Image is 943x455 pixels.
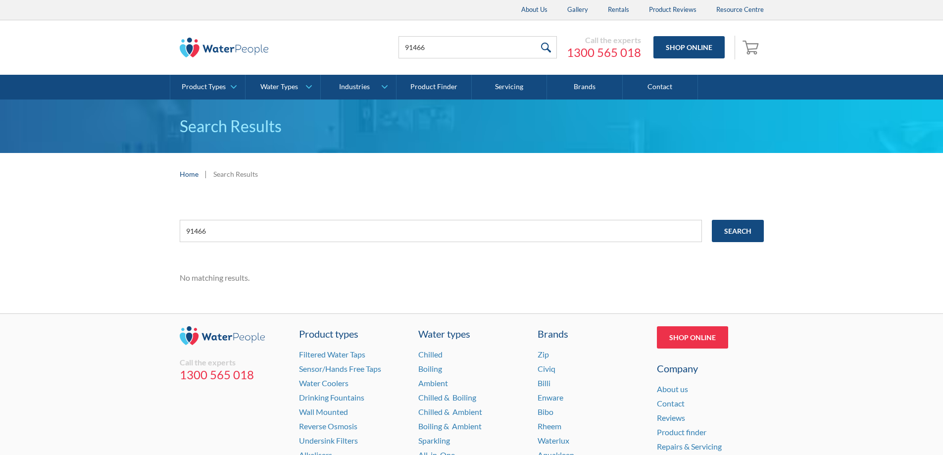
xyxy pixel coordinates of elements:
a: Product Types [170,75,245,100]
a: Chilled & Ambient [418,407,482,416]
a: Open empty cart [740,36,764,59]
a: Water Types [246,75,320,100]
a: Product types [299,326,406,341]
a: Zip [538,350,549,359]
a: Waterlux [538,436,569,445]
a: Contact [657,399,685,408]
div: Call the experts [567,35,641,45]
a: Servicing [472,75,547,100]
img: shopping cart [743,39,761,55]
input: Search products [398,36,557,58]
a: Industries [321,75,396,100]
a: Product finder [657,427,706,437]
a: Rheem [538,421,561,431]
a: Product Finder [397,75,472,100]
a: Billi [538,378,550,388]
a: Brands [547,75,622,100]
a: Water types [418,326,525,341]
iframe: podium webchat widget bubble [844,405,943,455]
a: Filtered Water Taps [299,350,365,359]
a: Chilled [418,350,443,359]
a: Sparkling [418,436,450,445]
a: Civiq [538,364,555,373]
a: Repairs & Servicing [657,442,722,451]
a: Sensor/Hands Free Taps [299,364,381,373]
a: Home [180,169,199,179]
input: e.g. chilled water cooler [180,220,702,242]
a: Bibo [538,407,553,416]
img: The Water People [180,38,269,57]
div: Industries [339,83,370,91]
a: Water Coolers [299,378,348,388]
a: Boiling [418,364,442,373]
div: Company [657,361,764,376]
div: Call the experts [180,357,287,367]
a: Drinking Fountains [299,393,364,402]
a: 1300 565 018 [567,45,641,60]
a: Chilled & Boiling [418,393,476,402]
div: No matching results. [180,272,764,284]
div: Brands [538,326,645,341]
a: Enware [538,393,563,402]
input: Search [712,220,764,242]
div: Search Results [213,169,258,179]
a: 1300 565 018 [180,367,287,382]
iframe: podium webchat widget prompt [775,299,943,418]
div: Product Types [182,83,226,91]
a: Wall Mounted [299,407,348,416]
div: | [203,168,208,180]
a: Undersink Filters [299,436,358,445]
a: Reverse Osmosis [299,421,357,431]
a: About us [657,384,688,394]
a: Ambient [418,378,448,388]
h1: Search Results [180,114,764,138]
div: Water Types [260,83,298,91]
a: Shop Online [653,36,725,58]
a: Shop Online [657,326,728,349]
a: Reviews [657,413,685,422]
a: Contact [623,75,698,100]
a: Boiling & Ambient [418,421,482,431]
